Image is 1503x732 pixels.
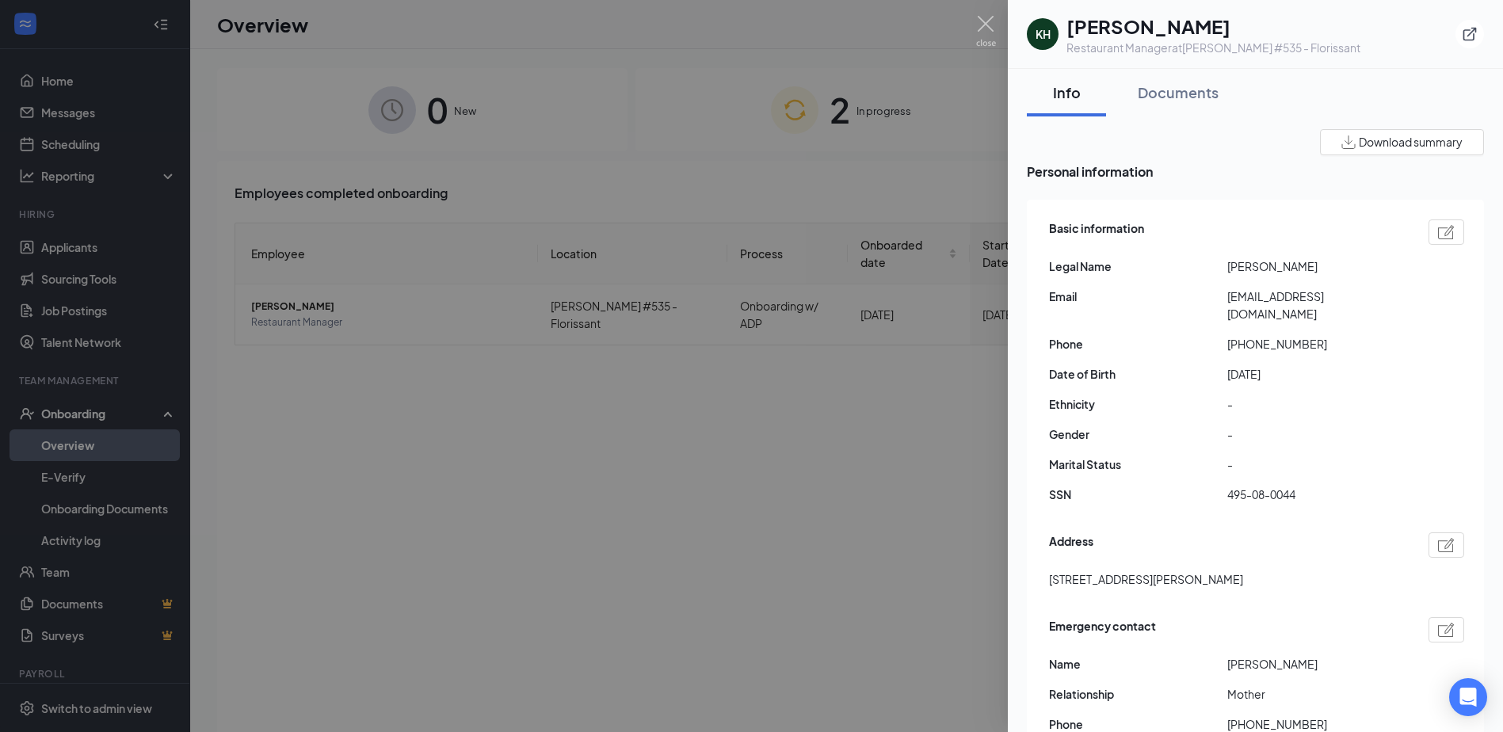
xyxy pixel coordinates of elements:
span: Date of Birth [1049,365,1227,383]
h1: [PERSON_NAME] [1066,13,1360,40]
span: Gender [1049,425,1227,443]
span: Phone [1049,335,1227,353]
span: - [1227,395,1406,413]
svg: ExternalLink [1462,26,1478,42]
button: ExternalLink [1455,20,1484,48]
div: KH [1036,26,1051,42]
span: Download summary [1359,134,1463,151]
div: Info [1043,82,1090,102]
button: Download summary [1320,129,1484,155]
span: SSN [1049,486,1227,503]
span: [DATE] [1227,365,1406,383]
span: Basic information [1049,219,1144,245]
span: [STREET_ADDRESS][PERSON_NAME] [1049,570,1243,588]
span: Name [1049,655,1227,673]
span: 495-08-0044 [1227,486,1406,503]
div: Open Intercom Messenger [1449,678,1487,716]
span: - [1227,456,1406,473]
span: [EMAIL_ADDRESS][DOMAIN_NAME] [1227,288,1406,322]
span: - [1227,425,1406,443]
span: [PERSON_NAME] [1227,655,1406,673]
span: [PHONE_NUMBER] [1227,335,1406,353]
span: Relationship [1049,685,1227,703]
div: Documents [1138,82,1219,102]
span: Address [1049,532,1093,558]
span: Legal Name [1049,257,1227,275]
span: Mother [1227,685,1406,703]
div: Restaurant Manager at [PERSON_NAME] #535 - Florissant [1066,40,1360,55]
span: Email [1049,288,1227,305]
span: Emergency contact [1049,617,1156,642]
span: [PERSON_NAME] [1227,257,1406,275]
span: Marital Status [1049,456,1227,473]
span: Personal information [1027,162,1484,181]
span: Ethnicity [1049,395,1227,413]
